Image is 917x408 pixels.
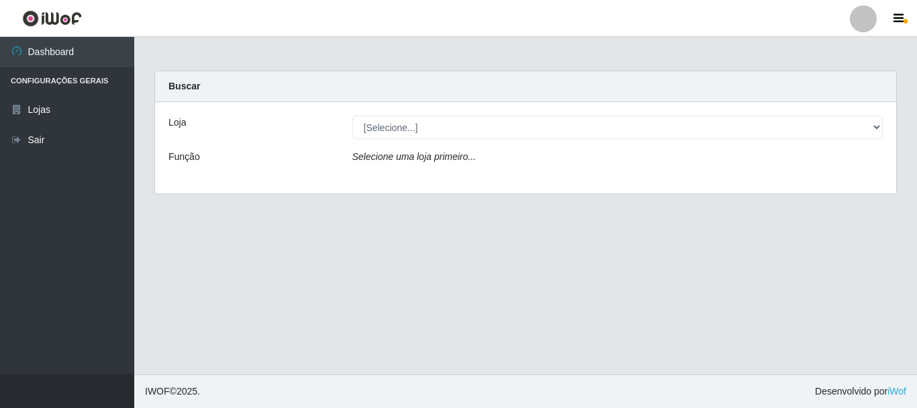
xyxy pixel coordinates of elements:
span: IWOF [145,386,170,397]
i: Selecione uma loja primeiro... [352,151,476,162]
span: Desenvolvido por [815,384,906,399]
label: Função [168,150,200,164]
img: CoreUI Logo [22,10,82,27]
label: Loja [168,116,186,130]
a: iWof [887,386,906,397]
strong: Buscar [168,81,200,91]
span: © 2025 . [145,384,200,399]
